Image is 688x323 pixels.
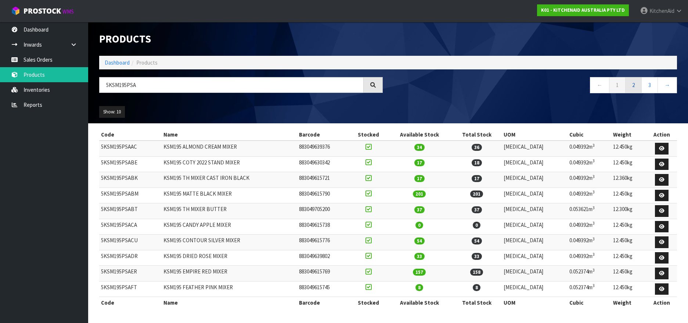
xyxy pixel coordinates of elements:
[568,281,612,297] td: 0.052374m
[592,174,595,179] sup: 3
[592,268,595,273] sup: 3
[297,141,349,156] td: 883049639376
[394,77,677,95] nav: Page navigation
[297,203,349,219] td: 883049705200
[473,284,480,291] span: 8
[568,141,612,156] td: 0.049392m
[387,129,452,141] th: Available Stock
[162,141,297,156] td: KSM195 ALMOND CREAM MIXER
[162,188,297,203] td: KSM195 MATTE BLACK MIXER
[297,172,349,188] td: 883049615721
[99,156,162,172] td: 5KSM195PSABE
[99,297,162,309] th: Code
[387,297,452,309] th: Available Stock
[414,159,425,166] span: 17
[297,281,349,297] td: 883049615745
[297,266,349,282] td: 883049615769
[541,7,625,13] strong: K01 - KITCHENAID AUSTRALIA PTY LTD
[162,297,297,309] th: Name
[24,6,61,16] span: ProStock
[568,250,612,266] td: 0.049392m
[413,190,426,197] span: 201
[568,203,612,219] td: 0.053621m
[452,129,502,141] th: Total Stock
[609,77,626,93] a: 1
[611,235,646,250] td: 12.450kg
[502,250,568,266] td: [MEDICAL_DATA]
[472,175,482,182] span: 17
[502,156,568,172] td: [MEDICAL_DATA]
[99,203,162,219] td: 5KSM195PSABT
[611,297,646,309] th: Weight
[592,205,595,210] sup: 3
[611,266,646,282] td: 12.450kg
[658,77,677,93] a: →
[99,129,162,141] th: Code
[502,297,568,309] th: UOM
[162,203,297,219] td: KSM195 TH MIXER BUTTER
[592,283,595,288] sup: 3
[502,129,568,141] th: UOM
[502,266,568,282] td: [MEDICAL_DATA]
[414,144,425,151] span: 34
[470,190,483,197] span: 201
[297,188,349,203] td: 883049615790
[62,8,74,15] small: WMS
[99,219,162,235] td: 5KSM195PSACA
[625,77,642,93] a: 2
[592,236,595,242] sup: 3
[452,297,502,309] th: Total Stock
[611,219,646,235] td: 12.450kg
[611,156,646,172] td: 12.450kg
[99,281,162,297] td: 5KSM195PSAFT
[646,129,677,141] th: Action
[472,237,482,244] span: 54
[568,297,612,309] th: Cubic
[592,158,595,163] sup: 3
[568,188,612,203] td: 0.049392m
[611,141,646,156] td: 12.450kg
[162,281,297,297] td: KSM195 FEATHER PINK MIXER
[611,281,646,297] td: 12.450kg
[297,219,349,235] td: 883049615738
[472,144,482,151] span: 36
[297,250,349,266] td: 883049639802
[162,219,297,235] td: KSM195 CANDY APPLE MIXER
[349,129,387,141] th: Stocked
[502,188,568,203] td: [MEDICAL_DATA]
[99,266,162,282] td: 5KSM195PSAER
[470,269,483,276] span: 158
[162,172,297,188] td: KSM195 TH MIXER CAST IRON BLACK
[502,203,568,219] td: [MEDICAL_DATA]
[162,250,297,266] td: KSM195 DRIED ROSE MIXER
[136,59,158,66] span: Products
[414,206,425,213] span: 37
[611,250,646,266] td: 12.450kg
[162,235,297,250] td: KSM195 CONTOUR SILVER MIXER
[568,129,612,141] th: Cubic
[646,297,677,309] th: Action
[99,188,162,203] td: 5KSM195PSABM
[162,156,297,172] td: KSM195 COTY 2022 STAND MIXER
[415,284,423,291] span: 8
[99,250,162,266] td: 5KSM195PSADR
[502,141,568,156] td: [MEDICAL_DATA]
[590,77,609,93] a: ←
[414,175,425,182] span: 17
[413,269,426,276] span: 157
[611,172,646,188] td: 12.360kg
[349,297,387,309] th: Stocked
[162,129,297,141] th: Name
[592,221,595,226] sup: 3
[99,33,383,45] h1: Products
[99,235,162,250] td: 5KSM195PSACU
[415,222,423,229] span: 0
[472,206,482,213] span: 37
[502,235,568,250] td: [MEDICAL_DATA]
[611,188,646,203] td: 12.450kg
[99,141,162,156] td: 5KSM195PSAAC
[297,235,349,250] td: 883049615776
[472,159,482,166] span: 18
[105,59,130,66] a: Dashboard
[297,156,349,172] td: 883049630342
